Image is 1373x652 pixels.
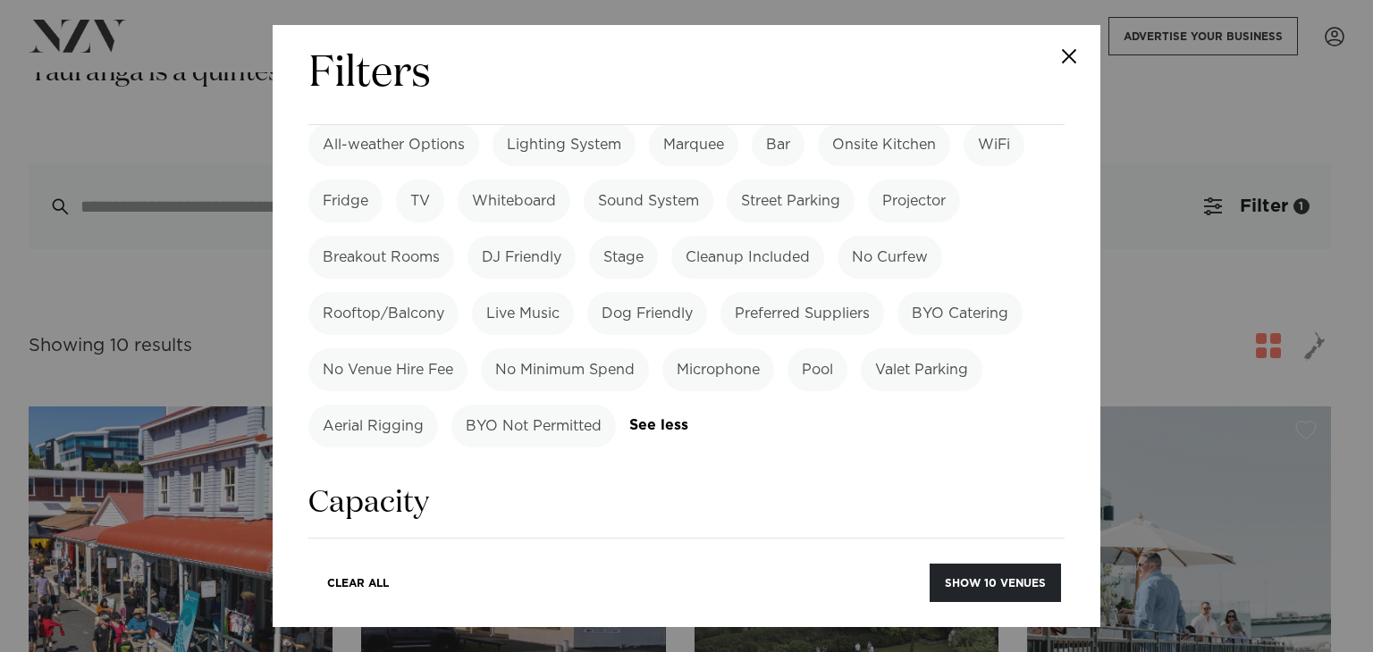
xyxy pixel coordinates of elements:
label: Breakout Rooms [308,236,454,279]
label: Rooftop/Balcony [308,292,459,335]
button: Close [1038,25,1100,88]
label: Preferred Suppliers [720,292,884,335]
label: No Minimum Spend [481,348,649,391]
label: Live Music [472,292,574,335]
label: Aerial Rigging [308,405,438,447]
label: Onsite Kitchen [818,123,950,166]
label: Projector [868,180,960,222]
label: WiFi [964,123,1024,166]
label: No Curfew [838,236,942,279]
label: TV [396,180,444,222]
label: Street Parking [727,180,855,222]
label: Marquee [649,123,738,166]
label: Valet Parking [861,348,982,391]
label: Dog Friendly [587,292,707,335]
label: Cleanup Included [671,236,824,279]
h3: Capacity [308,483,1065,523]
label: Stage [589,236,658,279]
label: BYO Not Permitted [451,405,616,447]
label: Sound System [584,180,713,222]
label: All-weather Options [308,123,479,166]
label: Lighting System [493,123,636,166]
label: Pool [788,348,847,391]
label: No Venue Hire Fee [308,348,467,391]
label: BYO Catering [897,292,1023,335]
label: Microphone [662,348,774,391]
button: Clear All [312,564,404,602]
label: Whiteboard [458,180,570,222]
label: DJ Friendly [467,236,576,279]
label: Fridge [308,180,383,222]
label: Bar [752,123,804,166]
h2: Filters [308,46,431,103]
button: Show 10 venues [930,564,1061,602]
